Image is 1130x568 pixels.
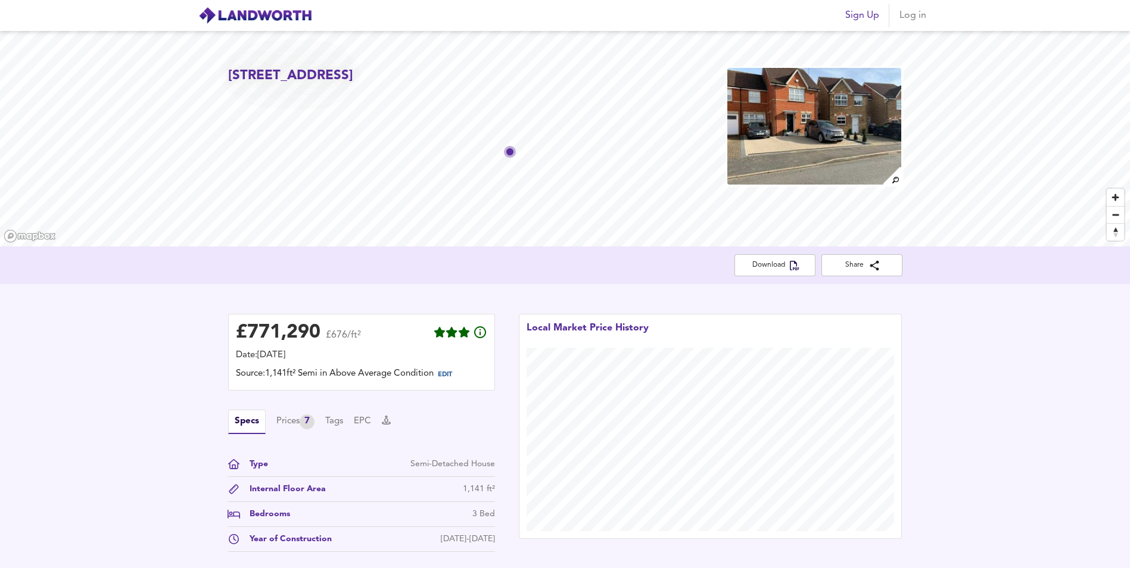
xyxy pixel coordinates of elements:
[240,533,332,545] div: Year of Construction
[228,67,353,85] h2: [STREET_ADDRESS]
[240,483,326,495] div: Internal Floor Area
[744,259,806,271] span: Download
[438,372,452,378] span: EDIT
[831,259,893,271] span: Share
[1107,206,1124,223] button: Zoom out
[240,458,268,470] div: Type
[354,415,371,428] button: EPC
[276,414,315,429] button: Prices7
[236,349,487,362] div: Date: [DATE]
[4,229,56,243] a: Mapbox homepage
[894,4,932,27] button: Log in
[726,67,902,186] img: property
[472,508,495,520] div: 3 Bed
[240,508,290,520] div: Bedrooms
[1107,189,1124,206] button: Zoom in
[236,324,320,342] div: £ 771,290
[410,458,495,470] div: Semi-Detached House
[1107,207,1124,223] span: Zoom out
[441,533,495,545] div: [DATE]-[DATE]
[236,367,487,383] div: Source: 1,141ft² Semi in Above Average Condition
[228,410,266,434] button: Specs
[463,483,495,495] div: 1,141 ft²
[821,254,902,276] button: Share
[1107,223,1124,241] button: Reset bearing to north
[527,322,649,348] div: Local Market Price History
[326,330,361,348] span: £676/ft²
[325,415,343,428] button: Tags
[841,4,884,27] button: Sign Up
[300,414,315,429] div: 7
[734,254,815,276] button: Download
[1107,224,1124,241] span: Reset bearing to north
[845,7,879,24] span: Sign Up
[198,7,312,24] img: logo
[276,414,315,429] div: Prices
[882,166,902,186] img: search
[899,7,927,24] span: Log in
